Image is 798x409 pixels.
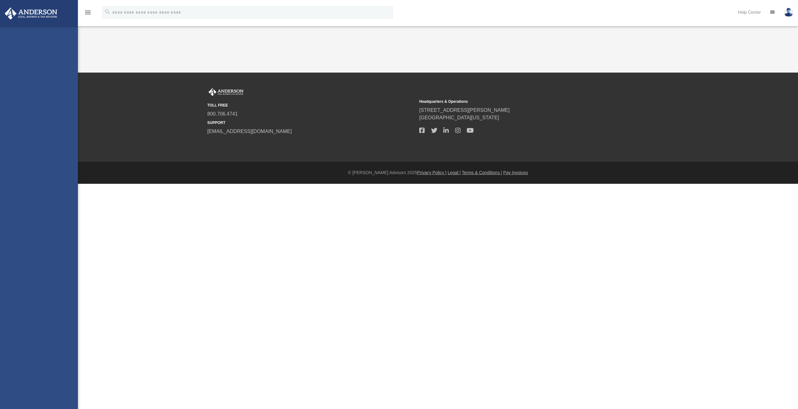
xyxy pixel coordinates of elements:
a: Legal | [448,170,461,175]
a: [STREET_ADDRESS][PERSON_NAME] [419,107,510,113]
small: SUPPORT [207,120,415,126]
a: Terms & Conditions | [462,170,502,175]
a: [EMAIL_ADDRESS][DOMAIN_NAME] [207,129,292,134]
div: © [PERSON_NAME] Advisors 2025 [78,169,798,176]
img: User Pic [784,8,793,17]
a: menu [84,12,92,16]
i: menu [84,9,92,16]
a: [GEOGRAPHIC_DATA][US_STATE] [419,115,499,120]
img: Anderson Advisors Platinum Portal [207,88,245,96]
small: Headquarters & Operations [419,99,627,104]
i: search [104,8,111,15]
a: 800.706.4741 [207,111,238,117]
img: Anderson Advisors Platinum Portal [3,7,59,20]
a: Pay Invoices [503,170,528,175]
small: TOLL FREE [207,102,415,108]
a: Privacy Policy | [417,170,447,175]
